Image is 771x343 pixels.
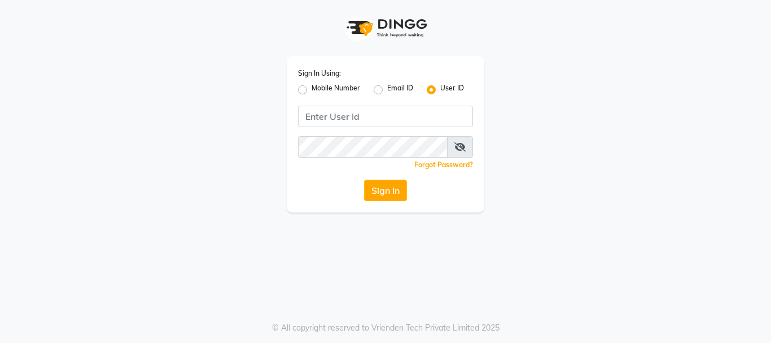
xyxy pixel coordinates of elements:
[364,180,407,201] button: Sign In
[298,136,448,158] input: Username
[414,160,473,169] a: Forgot Password?
[312,83,360,97] label: Mobile Number
[387,83,413,97] label: Email ID
[298,68,341,79] label: Sign In Using:
[440,83,464,97] label: User ID
[340,11,431,45] img: logo1.svg
[298,106,473,127] input: Username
